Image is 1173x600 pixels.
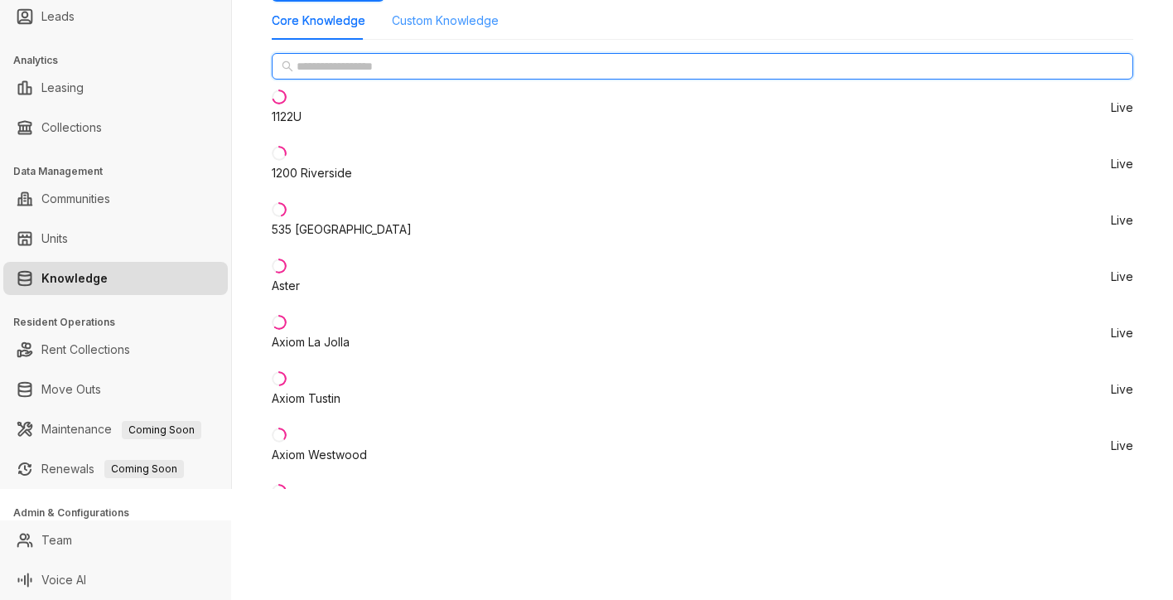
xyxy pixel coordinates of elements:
li: Communities [3,182,228,215]
li: Units [3,222,228,255]
div: Axiom Westwood [272,446,367,464]
a: RenewalsComing Soon [41,452,184,486]
a: Knowledge [41,262,108,295]
span: Coming Soon [104,460,184,478]
li: Leasing [3,71,228,104]
a: Units [41,222,68,255]
a: Team [41,524,72,557]
li: Voice AI [3,564,228,597]
a: Collections [41,111,102,144]
div: 1122U [272,108,302,126]
div: Custom Knowledge [392,12,499,30]
a: Leasing [41,71,84,104]
span: Live [1111,327,1133,339]
span: Live [1111,158,1133,170]
div: Axiom La Jolla [272,333,350,351]
a: Move Outs [41,373,101,406]
h3: Data Management [13,164,231,179]
li: Maintenance [3,413,228,446]
div: Axiom Tustin [272,390,340,408]
a: Rent Collections [41,333,130,366]
span: Live [1111,215,1133,226]
h3: Admin & Configurations [13,506,231,520]
span: Live [1111,271,1133,283]
div: Core Knowledge [272,12,365,30]
li: Knowledge [3,262,228,295]
li: Team [3,524,228,557]
span: Live [1111,384,1133,395]
span: Live [1111,440,1133,452]
li: Move Outs [3,373,228,406]
li: Collections [3,111,228,144]
div: Aster [272,277,300,295]
span: Live [1111,102,1133,114]
div: 1200 Riverside [272,164,352,182]
li: Renewals [3,452,228,486]
a: Voice AI [41,564,86,597]
span: search [282,60,293,72]
li: Rent Collections [3,333,228,366]
h3: Analytics [13,53,231,68]
h3: Resident Operations [13,315,231,330]
div: 535 [GEOGRAPHIC_DATA] [272,220,412,239]
span: Coming Soon [122,421,201,439]
a: Communities [41,182,110,215]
